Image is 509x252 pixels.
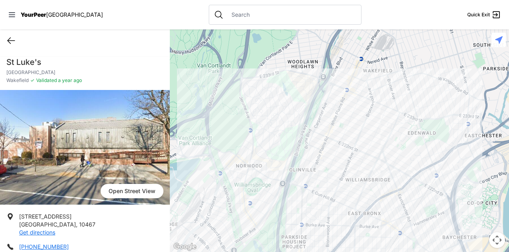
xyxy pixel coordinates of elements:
[6,69,163,76] p: [GEOGRAPHIC_DATA]
[19,221,76,228] span: [GEOGRAPHIC_DATA]
[30,77,35,84] span: ✓
[76,221,78,228] span: ,
[36,77,57,83] span: Validated
[172,242,198,252] a: Open this area in Google Maps (opens a new window)
[57,77,82,83] span: a year ago
[21,11,46,18] span: YourPeer
[6,57,163,68] h1: St Luke's
[227,11,356,19] input: Search
[467,12,490,18] span: Quick Exit
[46,11,103,18] span: [GEOGRAPHIC_DATA]
[79,221,95,228] span: 10467
[21,12,103,17] a: YourPeer[GEOGRAPHIC_DATA]
[467,10,501,20] a: Quick Exit
[19,243,69,250] a: [PHONE_NUMBER]
[19,229,55,236] a: Get directions
[101,184,163,198] a: Open Street View
[6,77,29,84] span: Wakefield
[489,232,505,248] button: Map camera controls
[172,242,198,252] img: Google
[19,213,72,220] span: [STREET_ADDRESS]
